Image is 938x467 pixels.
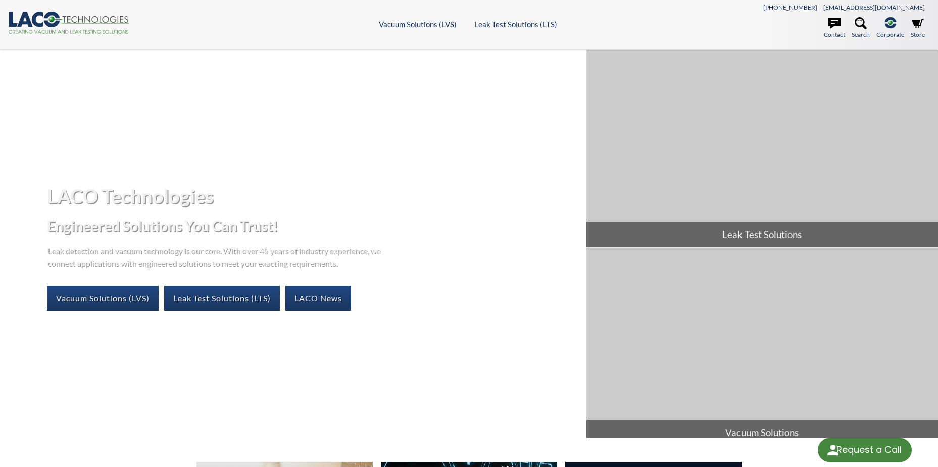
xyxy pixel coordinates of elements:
div: Request a Call [818,438,912,462]
div: Request a Call [836,438,902,461]
a: Leak Test Solutions [586,50,938,247]
span: Leak Test Solutions [586,222,938,247]
a: Leak Test Solutions (LTS) [164,286,280,311]
a: Store [911,17,925,39]
a: Search [852,17,870,39]
a: Vacuum Solutions (LVS) [379,20,457,29]
img: round button [825,442,841,458]
a: Vacuum Solutions (LVS) [47,286,159,311]
a: Leak Test Solutions (LTS) [474,20,557,29]
h1: LACO Technologies [47,183,578,208]
span: Vacuum Solutions [586,420,938,445]
a: Contact [824,17,845,39]
a: [PHONE_NUMBER] [763,4,817,11]
span: Corporate [876,30,904,39]
h2: Engineered Solutions You Can Trust! [47,217,578,236]
a: LACO News [285,286,351,311]
p: Leak detection and vacuum technology is our core. With over 45 years of industry experience, we c... [47,244,385,269]
a: Vacuum Solutions [586,248,938,445]
a: [EMAIL_ADDRESS][DOMAIN_NAME] [823,4,925,11]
